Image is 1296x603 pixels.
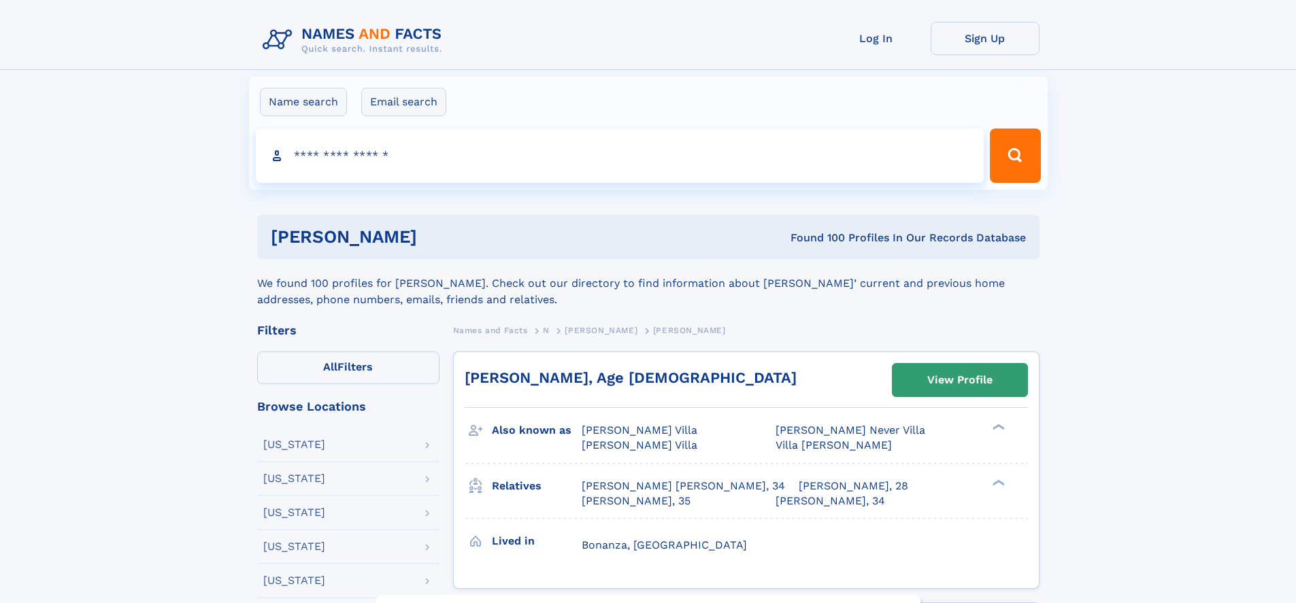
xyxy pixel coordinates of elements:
img: Logo Names and Facts [257,22,453,58]
div: We found 100 profiles for [PERSON_NAME]. Check out our directory to find information about [PERSO... [257,259,1040,308]
h3: Lived in [492,530,582,553]
div: [US_STATE] [263,439,325,450]
div: [US_STATE] [263,541,325,552]
span: All [323,360,337,373]
span: [PERSON_NAME] Never Villa [776,424,925,436]
input: search input [256,128,984,183]
a: N [543,322,550,339]
a: [PERSON_NAME] [565,322,637,339]
a: Sign Up [931,22,1040,55]
label: Name search [260,88,347,116]
span: [PERSON_NAME] Villa [582,438,697,451]
div: Found 100 Profiles In Our Records Database [603,230,1026,245]
a: [PERSON_NAME] [PERSON_NAME], 34 [582,479,785,494]
span: [PERSON_NAME] [653,326,726,335]
span: Villa [PERSON_NAME] [776,438,892,451]
a: Log In [822,22,931,55]
label: Email search [361,88,446,116]
div: [US_STATE] [263,575,325,586]
div: ❯ [989,478,1006,487]
a: [PERSON_NAME], 35 [582,494,691,509]
div: Browse Locations [257,400,439,413]
span: Bonanza, [GEOGRAPHIC_DATA] [582,538,747,551]
a: Names and Facts [453,322,528,339]
h1: [PERSON_NAME] [271,228,604,245]
label: Filters [257,351,439,384]
h3: Also known as [492,419,582,442]
div: [US_STATE] [263,473,325,484]
button: Search Button [990,128,1040,183]
div: [US_STATE] [263,507,325,518]
span: N [543,326,550,335]
a: [PERSON_NAME], 34 [776,494,885,509]
div: ❯ [989,423,1006,432]
span: [PERSON_NAME] Villa [582,424,697,436]
a: [PERSON_NAME], Age [DEMOGRAPHIC_DATA] [465,369,797,386]
a: View Profile [893,364,1027,396]
div: View Profile [927,364,993,396]
a: [PERSON_NAME], 28 [799,479,908,494]
div: Filters [257,324,439,337]
span: [PERSON_NAME] [565,326,637,335]
h3: Relatives [492,475,582,498]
